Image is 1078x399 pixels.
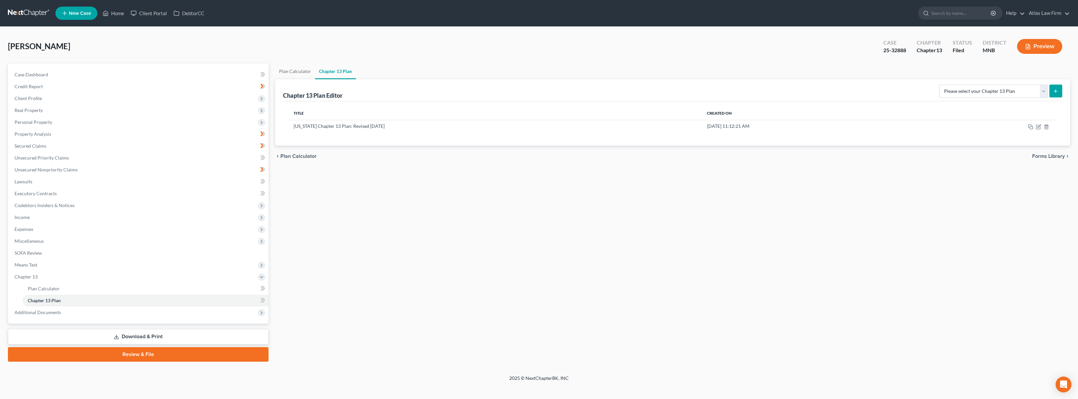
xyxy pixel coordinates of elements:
[936,47,942,53] span: 13
[280,154,317,159] span: Plan Calculator
[15,155,69,161] span: Unsecured Priority Claims
[1032,154,1065,159] span: Forms Library
[15,95,42,101] span: Client Profile
[1003,7,1025,19] a: Help
[701,120,917,132] td: [DATE] 11:12:21 AM
[22,295,269,307] a: Chapter 13 Plan
[15,238,44,244] span: Miscellaneous
[9,176,269,188] a: Lawsuits
[351,375,727,387] div: 2025 © NextChapterBK, INC
[15,250,42,256] span: SOFA Review
[8,329,269,345] a: Download & Print
[315,63,356,79] a: Chapter 13 Plan
[917,47,942,54] div: Chapter
[15,131,51,137] span: Property Analysis
[8,347,269,362] a: Review & File
[99,7,127,19] a: Home
[15,274,38,279] span: Chapter 13
[275,154,280,159] i: chevron_left
[28,298,61,303] span: Chapter 13 Plan
[15,107,43,113] span: Real Property
[983,39,1006,47] div: District
[8,41,70,51] span: [PERSON_NAME]
[288,107,701,120] th: Title
[9,140,269,152] a: Secured Claims
[9,247,269,259] a: SOFA Review
[9,81,269,92] a: Credit Report
[1017,39,1062,54] button: Preview
[15,262,37,268] span: Means Test
[883,39,906,47] div: Case
[9,188,269,199] a: Executory Contracts
[288,120,701,132] td: [US_STATE] Chapter 13 Plan: Revised [DATE]
[917,39,942,47] div: Chapter
[15,167,78,172] span: Unsecured Nonpriority Claims
[953,39,972,47] div: Status
[275,63,315,79] a: Plan Calculator
[15,84,43,89] span: Credit Report
[15,226,33,232] span: Expenses
[9,152,269,164] a: Unsecured Priority Claims
[22,283,269,295] a: Plan Calculator
[1056,377,1071,392] div: Open Intercom Messenger
[9,164,269,176] a: Unsecured Nonpriority Claims
[15,309,61,315] span: Additional Documents
[127,7,170,19] a: Client Portal
[15,72,48,77] span: Case Dashboard
[283,91,342,99] div: Chapter 13 Plan Editor
[953,47,972,54] div: Filed
[275,154,317,159] button: chevron_left Plan Calculator
[69,11,91,16] span: New Case
[15,191,57,196] span: Executory Contracts
[983,47,1006,54] div: MNB
[15,143,46,149] span: Secured Claims
[9,69,269,81] a: Case Dashboard
[15,214,30,220] span: Income
[1032,154,1070,159] button: Forms Library chevron_right
[883,47,906,54] div: 25-32888
[1026,7,1070,19] a: Atlas Law Firm
[931,7,992,19] input: Search by name...
[15,119,52,125] span: Personal Property
[1065,154,1070,159] i: chevron_right
[170,7,207,19] a: DebtorCC
[15,202,75,208] span: Codebtors Insiders & Notices
[28,286,60,291] span: Plan Calculator
[9,128,269,140] a: Property Analysis
[701,107,917,120] th: Created On
[15,179,32,184] span: Lawsuits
